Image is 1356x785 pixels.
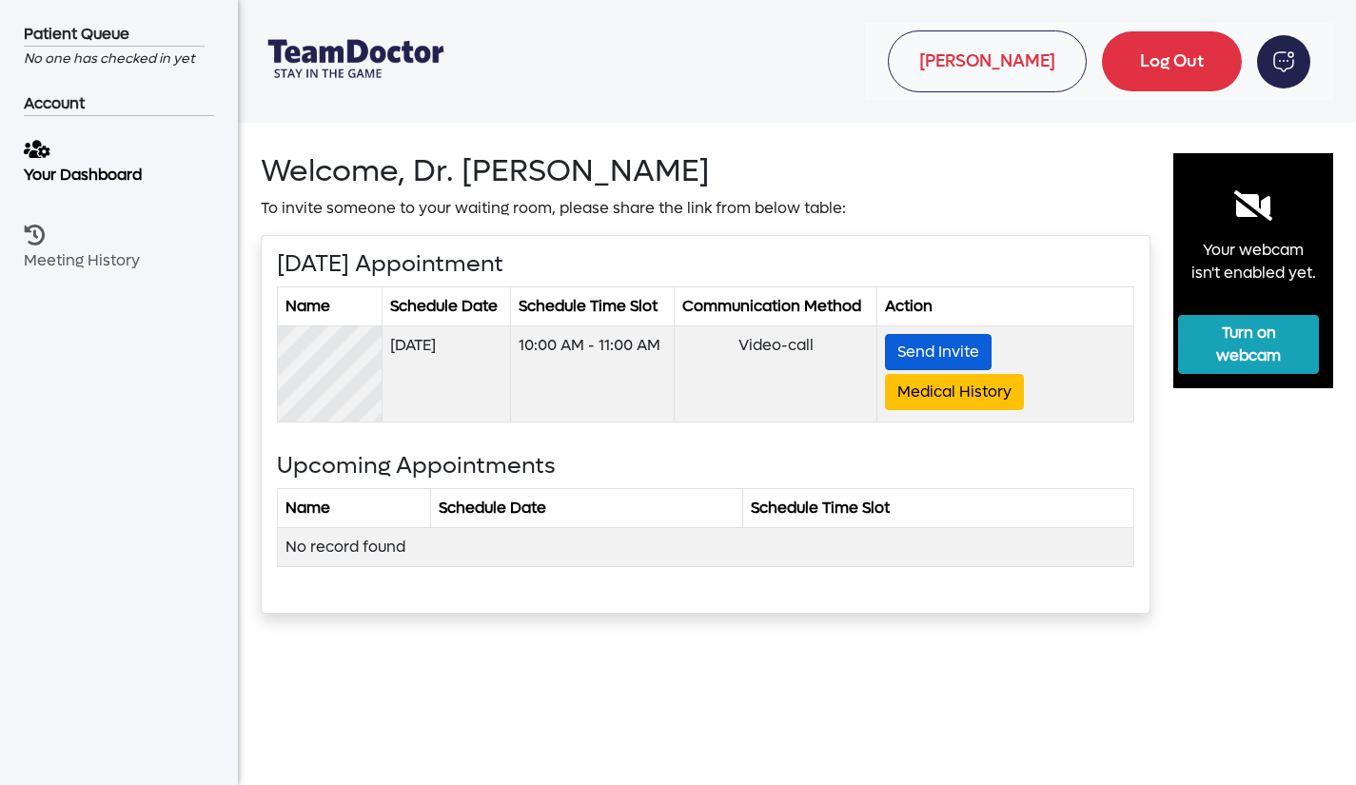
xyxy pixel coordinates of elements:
a: Meeting History [24,202,214,291]
th: Communication Method [675,287,877,326]
th: Name [278,488,431,527]
span: [PERSON_NAME] [888,30,1087,92]
th: Schedule Time Slot [511,287,675,326]
th: Name [278,287,383,326]
button: Medical History [885,374,1024,410]
a: Log Out [1102,31,1242,91]
th: Schedule Time Slot [743,488,1134,527]
a: Your Dashboard [24,116,214,186]
p: To invite someone to your waiting room, please share the link from below table: [261,197,1150,220]
td: [DATE] [383,326,511,422]
td: Video-call [675,326,877,422]
th: Schedule Date [431,488,743,527]
img: noti-msg.svg [1257,35,1310,88]
td: No record found [278,527,1134,566]
h4: [DATE] Appointment [277,251,1134,279]
th: Action [877,287,1134,326]
button: Turn on webcam [1178,315,1319,374]
h3: Welcome, Dr. [PERSON_NAME] [261,153,1150,189]
b: Patient Queue [24,24,129,44]
p: Your Dashboard [24,164,199,186]
p: Meeting History [24,249,199,272]
b: Account [24,93,85,113]
button: Send Invite [885,334,992,370]
td: 10:00 AM - 11:00 AM [511,326,675,422]
i: No one has checked in yet [24,49,195,68]
th: Schedule Date [383,287,511,326]
p: Your webcam isn't enabled yet. [1188,239,1319,285]
h4: Upcoming Appointments [277,453,1134,481]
